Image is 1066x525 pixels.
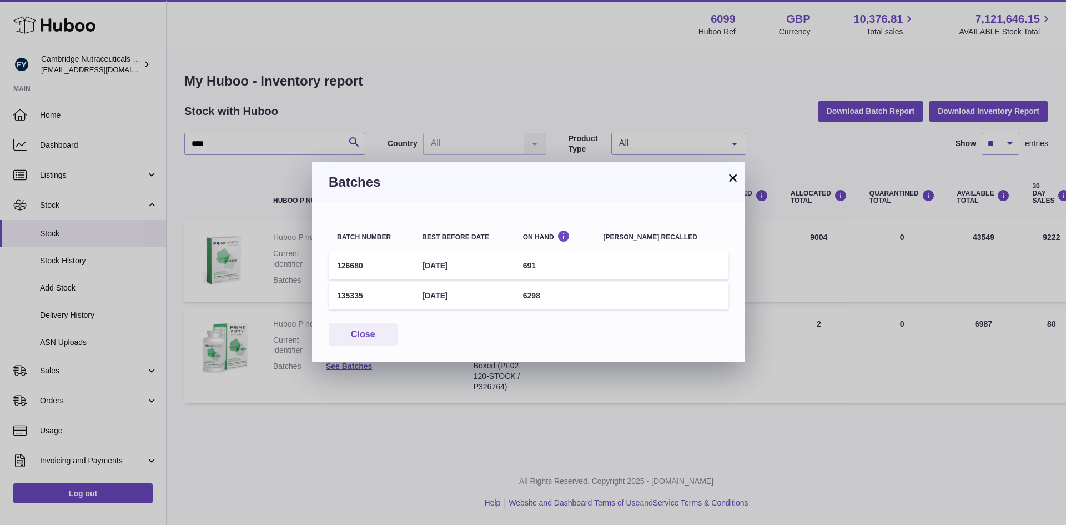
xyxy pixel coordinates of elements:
[604,234,720,241] div: [PERSON_NAME] recalled
[329,252,414,279] td: 126680
[422,234,506,241] div: Best before date
[523,230,587,241] div: On Hand
[329,173,728,191] h3: Batches
[515,282,595,309] td: 6298
[329,282,414,309] td: 135335
[515,252,595,279] td: 691
[414,252,514,279] td: [DATE]
[329,323,398,346] button: Close
[337,234,405,241] div: Batch number
[726,171,740,184] button: ×
[414,282,514,309] td: [DATE]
